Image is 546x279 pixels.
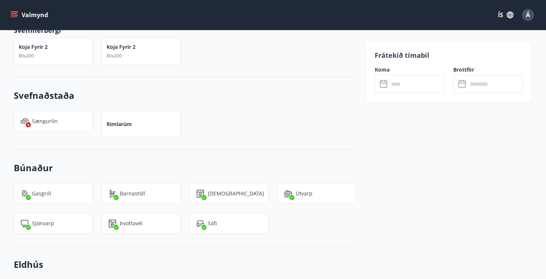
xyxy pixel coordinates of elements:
p: Gasgrill [32,190,51,198]
p: Barnastóll [120,190,145,198]
img: hddCLTAnxqFUMr1fxmbGG8zWilo2syolR0f9UjPn.svg [196,189,205,198]
img: voDv6cIEW3bUoUae2XJIjz6zjPXrrHmNT2GVdQ2h.svg [20,117,29,126]
p: Frátekið tímabil [375,50,523,60]
h3: Búnaður [14,162,356,175]
img: pUbwa0Tr9PZZ78BdsD4inrLmwWm7eGTtsX9mJKRZ.svg [196,219,205,228]
img: ZXjrS3QKesehq6nQAPjaRuRTI364z8ohTALB4wBr.svg [20,189,29,198]
button: ÍS [494,8,518,22]
p: Sófi [208,220,217,228]
img: mAminyBEY3mRTAfayxHTq5gfGd6GwGu9CEpuJRvg.svg [20,219,29,228]
p: Sjónvarp [32,220,54,228]
span: 80x200 [19,53,34,59]
p: Sængurlín [32,117,58,125]
p: Rimlarúm [107,120,132,128]
p: Koja fyrir 2 [107,43,136,51]
h3: Svefnaðstaða [14,89,356,102]
p: [DEMOGRAPHIC_DATA] [208,190,264,198]
span: 80x200 [107,53,122,59]
img: ro1VYixuww4Qdd7lsw8J65QhOwJZ1j2DOUyXo3Mt.svg [108,189,117,198]
span: Á [526,11,530,19]
label: Brottför [453,66,523,73]
img: Dl16BY4EX9PAW649lg1C3oBuIaAsR6QVDQBO2cTm.svg [108,219,117,228]
label: Koma [375,66,444,73]
button: menu [9,8,51,22]
h3: Eldhús [14,258,356,271]
p: Koja fyrir 2 [19,43,48,51]
p: Þvottavél [120,220,143,228]
button: Á [519,6,537,24]
p: Útvarp [296,190,312,198]
img: HjsXMP79zaSHlY54vW4Et0sdqheuFiP1RYfGwuXf.svg [284,189,293,198]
